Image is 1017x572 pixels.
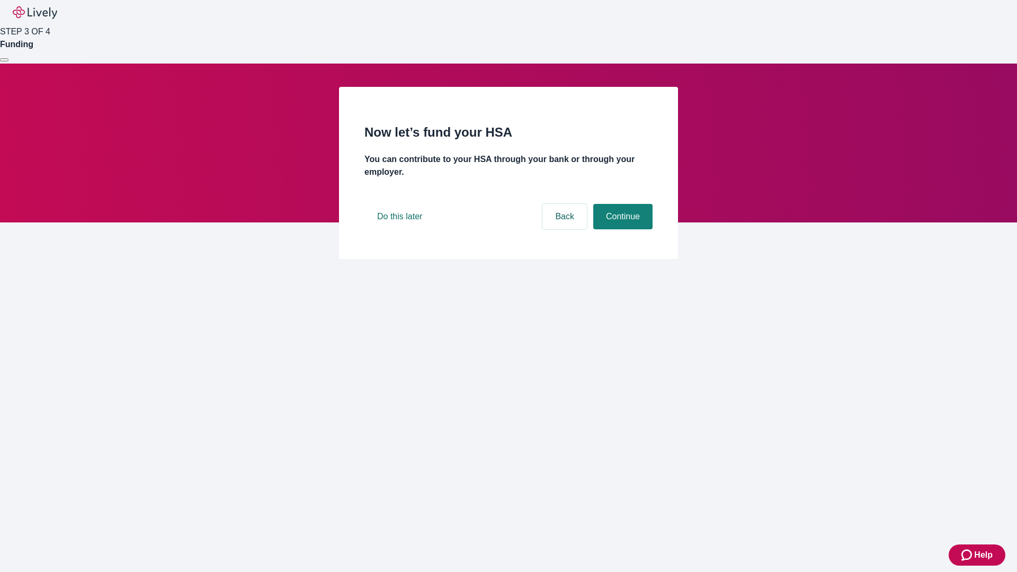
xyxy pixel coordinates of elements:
[542,204,587,229] button: Back
[593,204,653,229] button: Continue
[364,204,435,229] button: Do this later
[961,549,974,561] svg: Zendesk support icon
[949,544,1005,566] button: Zendesk support iconHelp
[13,6,57,19] img: Lively
[974,549,993,561] span: Help
[364,153,653,178] h4: You can contribute to your HSA through your bank or through your employer.
[364,123,653,142] h2: Now let’s fund your HSA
